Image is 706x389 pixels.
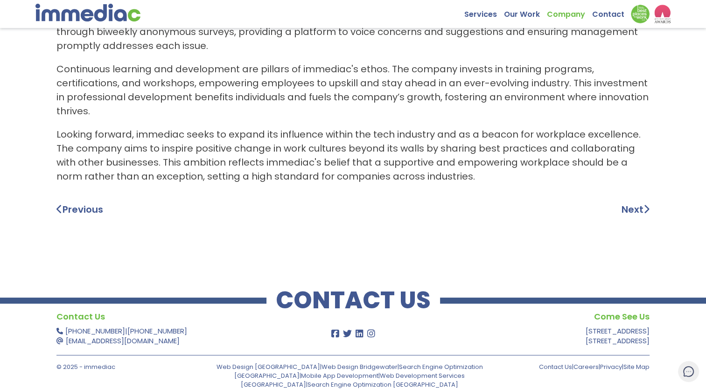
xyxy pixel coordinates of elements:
[308,380,458,389] a: Search Engine Optimization [GEOGRAPHIC_DATA]
[508,362,650,371] p: | | |
[654,5,671,23] img: logo2_wea_nobg.webp
[573,362,599,371] a: Careers
[301,371,378,380] a: Mobile App Development
[56,310,297,324] h4: Contact Us
[35,4,140,21] img: immediac
[266,291,440,310] h2: CONTACT US
[622,202,650,216] a: Next
[56,62,650,118] p: Continuous learning and development are pillars of immediac's ethos. The company invests in train...
[56,326,297,346] p: |
[56,203,103,216] a: Previous
[631,5,650,23] img: Down
[65,326,125,336] a: [PHONE_NUMBER]
[66,336,180,346] a: [EMAIL_ADDRESS][DOMAIN_NAME]
[409,310,650,324] h4: Come See Us
[539,362,572,371] a: Contact Us
[586,326,650,346] a: [STREET_ADDRESS][STREET_ADDRESS]
[56,127,650,183] p: Looking forward, immediac seeks to expand its influence within the tech industry and as a beacon ...
[56,11,650,53] p: Transparency and effective communication remain pivotal to immediac's continued success. Employee...
[56,362,198,371] p: © 2025 - immediac
[217,362,320,371] a: Web Design [GEOGRAPHIC_DATA]
[205,362,494,389] p: | | | | |
[127,326,187,336] a: [PHONE_NUMBER]
[592,5,631,19] a: Contact
[241,371,465,389] a: Web Development Services [GEOGRAPHIC_DATA]
[623,362,650,371] a: Site Map
[322,362,398,371] a: Web Design Bridgewater
[546,5,592,19] a: Company
[464,5,503,19] a: Services
[503,5,546,19] a: Our Work
[234,362,483,380] a: Search Engine Optimization [GEOGRAPHIC_DATA]
[600,362,622,371] a: Privacy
